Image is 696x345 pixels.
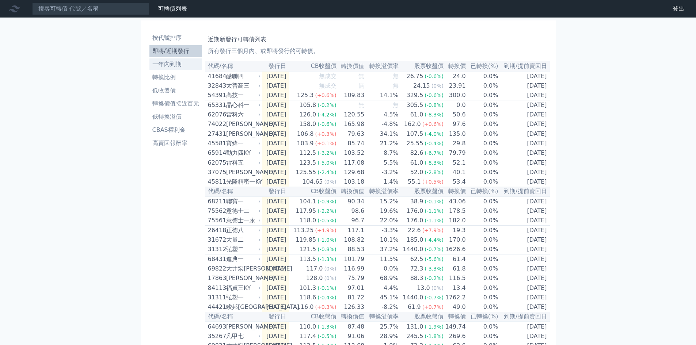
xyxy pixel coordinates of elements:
td: 52.1 [444,158,466,168]
div: 61.0 [409,110,425,119]
td: [DATE] [262,139,289,148]
span: 無成交 [319,82,336,89]
div: 176.0 [405,207,425,215]
td: [DATE] [262,196,289,206]
div: 意德士一永 [226,216,259,225]
th: 股票收盤價 [399,61,444,71]
span: 無 [358,101,364,108]
td: 0.0% [466,110,499,119]
span: (-0.6%) [425,92,444,98]
div: 62.5 [409,255,425,264]
td: 15.2% [365,196,399,206]
span: (+4.9%) [315,227,336,233]
td: [DATE] [499,264,550,273]
div: 68431 [208,255,224,264]
td: [DATE] [262,91,289,100]
div: 123.5 [298,158,317,167]
div: 聯寶一 [226,197,259,206]
div: 26.75 [405,72,425,81]
span: (-0.7%) [425,246,444,252]
td: 0.0% [365,264,399,273]
div: 晶心科一 [226,101,259,110]
td: 0.0% [466,177,499,187]
th: 代碼/名稱 [205,61,262,71]
td: 29.8 [444,139,466,148]
div: 82.6 [409,149,425,157]
td: 24.0 [444,71,466,81]
td: 178.5 [444,206,466,216]
td: 1.4% [365,177,399,187]
div: 158.0 [298,120,317,129]
td: 34.1% [365,129,399,139]
div: [PERSON_NAME] [226,274,259,283]
td: [DATE] [262,177,289,187]
div: 104.1 [298,197,317,206]
div: 醣聯四 [226,72,259,81]
td: 0.0% [466,283,499,293]
div: 22.6 [406,226,422,235]
div: 112.5 [298,149,317,157]
a: 即將/近期發行 [149,45,202,57]
td: 135.0 [444,129,466,139]
span: 無成交 [319,73,336,80]
div: 62076 [208,110,224,119]
td: [DATE] [499,148,550,158]
td: 0.0% [466,235,499,245]
td: 97.01 [337,283,365,293]
td: 0.0% [466,119,499,129]
td: [DATE] [499,71,550,81]
th: CB收盤價 [289,187,336,196]
td: 37.2% [365,245,399,254]
td: 0.0% [466,158,499,168]
span: (-0.6%) [317,121,336,127]
td: 90.34 [337,196,365,206]
td: 300.0 [444,91,466,100]
td: [DATE] [262,283,289,293]
span: 無 [358,82,364,89]
span: 無 [393,101,399,108]
td: [DATE] [499,254,550,264]
span: (-0.8%) [425,102,444,108]
span: (-5.0%) [317,160,336,166]
li: 低轉換溢價 [149,112,202,121]
span: (0%) [431,83,444,89]
td: [DATE] [499,177,550,187]
div: 雷科五 [226,158,259,167]
div: 119.85 [294,235,317,244]
td: 23.91 [444,81,466,91]
td: 75.79 [337,273,365,283]
span: (+0.6%) [422,121,444,127]
div: 103.9 [296,139,315,148]
td: 116.5 [444,273,466,283]
span: (0%) [324,275,336,281]
td: 0.0% [466,254,499,264]
th: 代碼/名稱 [205,187,262,196]
li: 即將/近期發行 [149,47,202,55]
td: [DATE] [262,148,289,158]
th: 轉換溢價率 [365,61,399,71]
td: -3.3% [365,226,399,235]
div: [PERSON_NAME] [226,120,259,129]
div: 128.0 [305,274,324,283]
td: 22.0% [365,216,399,226]
a: 登出 [667,3,690,15]
th: 到期/提前賣回日 [499,187,550,196]
td: [DATE] [262,206,289,216]
a: CBAS權利金 [149,124,202,136]
th: 已轉換(%) [466,61,499,71]
td: 103.18 [337,177,365,187]
div: 176.0 [405,216,425,225]
div: 125.3 [296,91,315,100]
td: [DATE] [262,273,289,283]
td: 0.0% [466,206,499,216]
td: [DATE] [499,139,550,148]
span: (-3.2%) [317,150,336,156]
div: 45811 [208,177,224,186]
span: (-1.1%) [425,208,444,214]
td: 170.0 [444,235,466,245]
td: [DATE] [499,283,550,293]
td: [DATE] [262,71,289,81]
td: [DATE] [499,100,550,110]
td: [DATE] [499,235,550,245]
th: 轉換價 [444,187,466,196]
